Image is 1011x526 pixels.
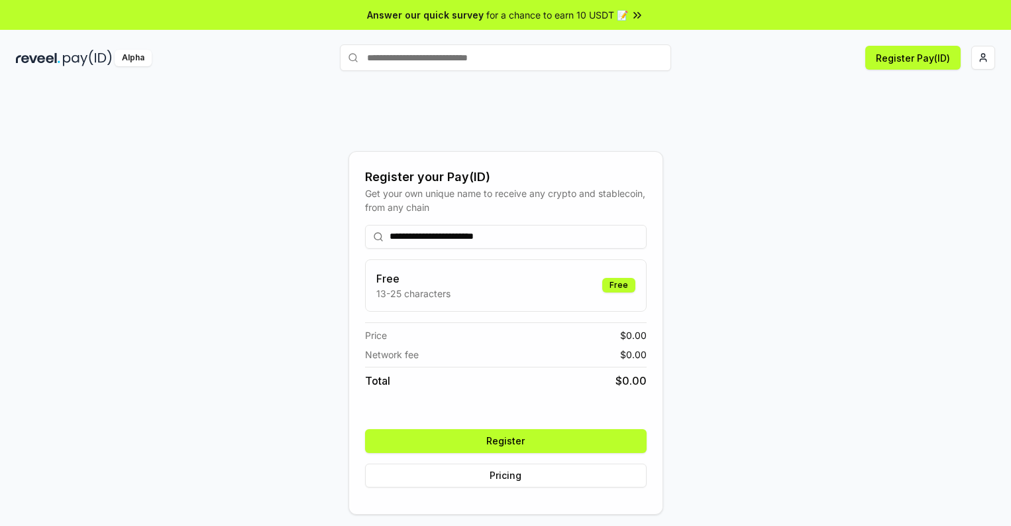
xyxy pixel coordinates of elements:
[365,168,647,186] div: Register your Pay(ID)
[115,50,152,66] div: Alpha
[63,50,112,66] img: pay_id
[367,8,484,22] span: Answer our quick survey
[486,8,628,22] span: for a chance to earn 10 USDT 📝
[365,186,647,214] div: Get your own unique name to receive any crypto and stablecoin, from any chain
[620,328,647,342] span: $ 0.00
[16,50,60,66] img: reveel_dark
[365,464,647,488] button: Pricing
[365,429,647,453] button: Register
[365,328,387,342] span: Price
[376,271,451,287] h3: Free
[365,348,419,362] span: Network fee
[376,287,451,300] p: 13-25 characters
[365,373,390,389] span: Total
[865,46,961,70] button: Register Pay(ID)
[620,348,647,362] span: $ 0.00
[602,278,635,293] div: Free
[615,373,647,389] span: $ 0.00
